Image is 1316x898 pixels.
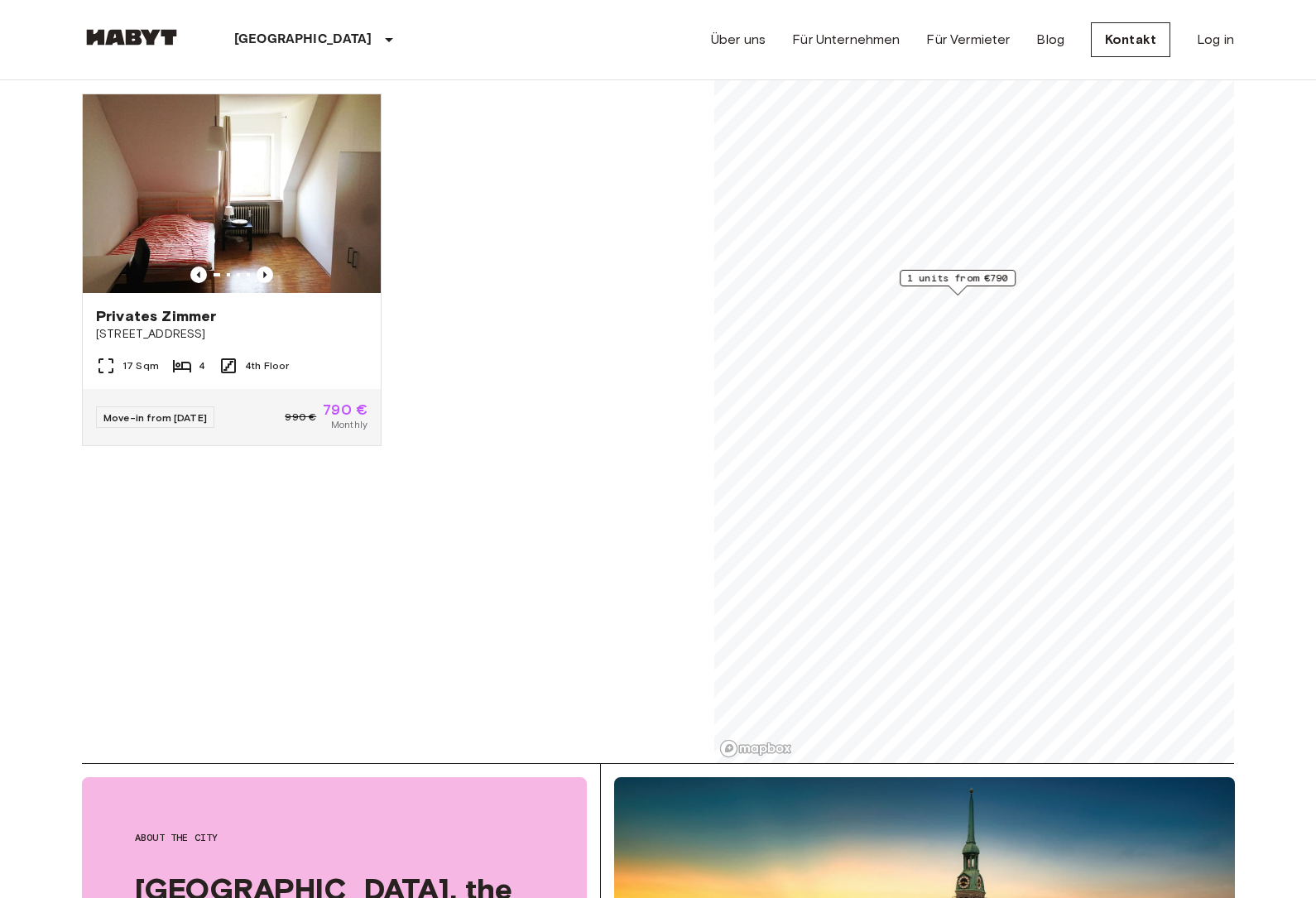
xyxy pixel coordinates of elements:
[96,306,216,326] span: Privates Zimmer
[83,94,381,293] img: Marketing picture of unit DE-02-001-03M
[82,29,181,46] img: Habyt
[900,270,1016,295] div: Map marker
[103,411,207,424] span: Move-in from [DATE]
[792,30,900,50] a: Für Unternehmen
[122,358,159,373] span: 17 Sqm
[1036,30,1064,50] a: Blog
[323,402,367,417] span: 790 €
[907,271,1008,286] span: 1 units from €790
[135,830,534,845] span: About the city
[234,30,372,50] p: [GEOGRAPHIC_DATA]
[926,30,1010,50] a: Für Vermieter
[711,30,766,50] a: Über uns
[1091,22,1170,57] a: Kontakt
[82,94,382,446] a: Marketing picture of unit DE-02-001-03MPrevious imagePrevious imagePrivates Zimmer[STREET_ADDRESS...
[199,358,205,373] span: 4
[257,267,273,283] button: Previous image
[1197,30,1234,50] a: Log in
[190,267,207,283] button: Previous image
[285,410,316,425] span: 990 €
[96,326,367,343] span: [STREET_ADDRESS]
[719,739,792,758] a: Mapbox logo
[331,417,367,432] span: Monthly
[245,358,289,373] span: 4th Floor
